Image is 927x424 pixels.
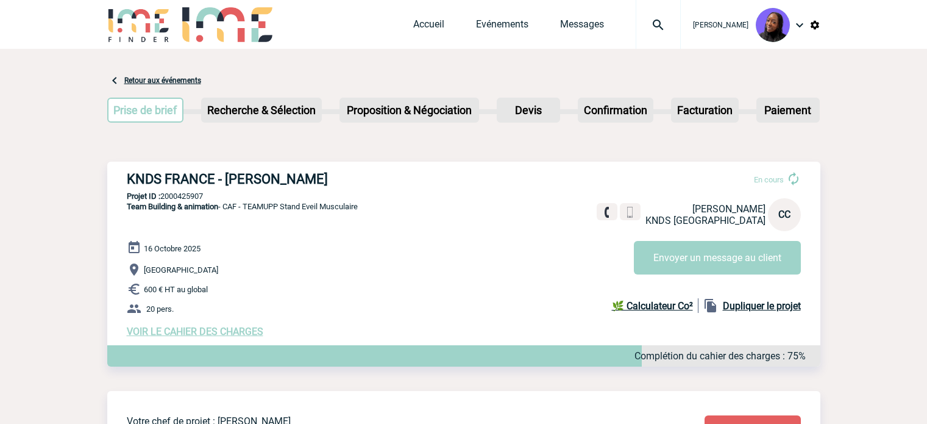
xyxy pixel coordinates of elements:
[634,241,801,275] button: Envoyer un message au client
[703,298,718,313] img: file_copy-black-24dp.png
[602,207,613,218] img: fixe.png
[758,99,819,121] p: Paiement
[146,304,174,314] span: 20 pers.
[612,298,698,313] a: 🌿 Calculateur Co²
[107,192,820,201] p: 2000425907
[413,18,444,35] a: Accueil
[127,192,160,201] b: Projet ID :
[144,244,201,253] span: 16 Octobre 2025
[625,207,636,218] img: portable.png
[127,202,358,211] span: - CAF - TEAMUPP Stand Eveil Musculaire
[124,76,201,85] a: Retour aux événements
[144,265,218,275] span: [GEOGRAPHIC_DATA]
[341,99,478,121] p: Proposition & Négociation
[127,326,263,337] a: VOIR LE CAHIER DES CHARGES
[672,99,737,121] p: Facturation
[108,99,183,121] p: Prise de brief
[692,203,765,215] span: [PERSON_NAME]
[476,18,528,35] a: Evénements
[754,175,784,184] span: En cours
[778,209,790,220] span: CC
[756,8,790,42] img: 131349-0.png
[127,171,492,187] h3: KNDS FRANCE - [PERSON_NAME]
[645,215,765,226] span: KNDS [GEOGRAPHIC_DATA]
[612,300,693,312] b: 🌿 Calculateur Co²
[144,285,208,294] span: 600 € HT au global
[127,202,218,211] span: Team Building & animation
[693,21,748,29] span: [PERSON_NAME]
[560,18,604,35] a: Messages
[107,7,171,42] img: IME-Finder
[202,99,321,121] p: Recherche & Sélection
[723,300,801,312] b: Dupliquer le projet
[498,99,559,121] p: Devis
[579,99,652,121] p: Confirmation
